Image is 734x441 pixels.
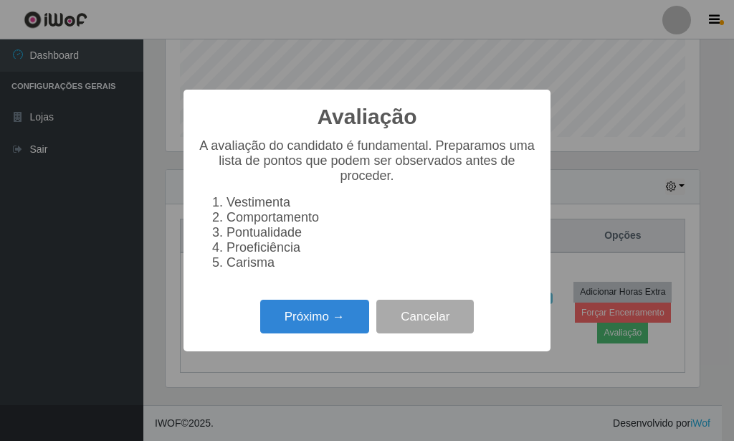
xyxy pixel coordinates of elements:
h2: Avaliação [318,104,417,130]
li: Pontualidade [227,225,536,240]
li: Vestimenta [227,195,536,210]
button: Próximo → [260,300,369,333]
li: Comportamento [227,210,536,225]
li: Carisma [227,255,536,270]
button: Cancelar [376,300,474,333]
p: A avaliação do candidato é fundamental. Preparamos uma lista de pontos que podem ser observados a... [198,138,536,184]
li: Proeficiência [227,240,536,255]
